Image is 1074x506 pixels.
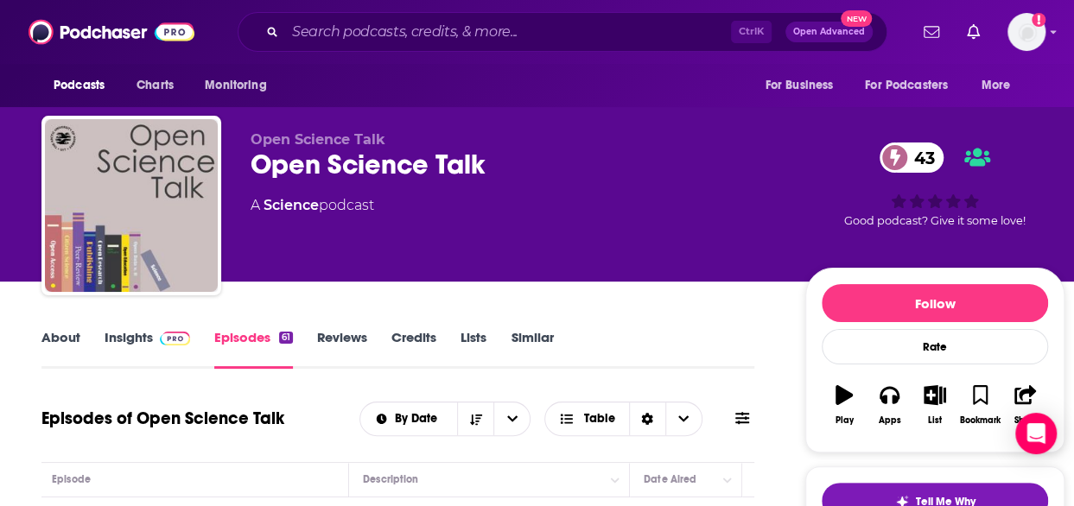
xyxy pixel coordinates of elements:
img: Podchaser - Follow, Share and Rate Podcasts [29,16,194,48]
h2: Choose List sort [359,402,531,436]
div: Open Intercom Messenger [1015,413,1057,454]
div: Rate [822,329,1048,364]
span: Open Science Talk [251,131,385,148]
img: Podchaser Pro [160,332,190,345]
div: Bookmark [960,415,1001,426]
span: Table [584,413,615,425]
span: New [841,10,872,27]
div: Description [363,469,418,490]
a: 43 [880,142,944,173]
button: open menu [360,413,458,425]
span: 43 [897,142,944,173]
button: Open AdvancedNew [785,22,873,42]
span: For Business [765,73,833,98]
button: open menu [41,69,127,102]
button: Apps [867,374,912,436]
span: Ctrl K [731,21,772,43]
a: Show notifications dropdown [917,17,946,47]
span: Podcasts [54,73,105,98]
h1: Episodes of Open Science Talk [41,408,284,429]
a: Show notifications dropdown [960,17,987,47]
button: Column Actions [605,470,626,490]
button: open menu [193,69,289,102]
a: Charts [125,69,184,102]
a: Lists [461,329,486,369]
button: open menu [493,402,530,435]
div: 61 [279,332,293,344]
button: open menu [969,69,1033,102]
span: By Date [395,413,443,425]
span: Monitoring [205,73,266,98]
div: Date Aired [644,469,696,490]
img: User Profile [1007,13,1045,51]
div: Share [1014,415,1037,426]
span: Good podcast? Give it some love! [844,214,1026,227]
span: Logged in as aridings [1007,13,1045,51]
svg: Add a profile image [1032,13,1045,27]
button: open menu [854,69,973,102]
button: Show profile menu [1007,13,1045,51]
button: Choose View [544,402,702,436]
span: For Podcasters [865,73,948,98]
button: List [912,374,957,436]
div: 43Good podcast? Give it some love! [805,131,1064,238]
a: InsightsPodchaser Pro [105,329,190,369]
a: Reviews [317,329,367,369]
span: More [982,73,1011,98]
img: Open Science Talk [45,119,218,292]
a: About [41,329,80,369]
button: Sort Direction [457,402,493,435]
a: Credits [391,329,436,369]
button: Share [1003,374,1048,436]
span: Open Advanced [793,28,865,36]
button: Bookmark [957,374,1002,436]
button: Column Actions [717,470,738,490]
div: Search podcasts, credits, & more... [238,12,887,52]
button: open menu [753,69,855,102]
div: Apps [879,415,901,426]
input: Search podcasts, credits, & more... [285,18,731,46]
a: Science [264,197,319,213]
button: Play [822,374,867,436]
div: Play [836,415,854,426]
a: Episodes61 [214,329,293,369]
span: Charts [137,73,174,98]
div: Episode [52,469,91,490]
div: Sort Direction [629,402,665,435]
a: Similar [511,329,553,369]
div: A podcast [251,195,374,216]
button: Follow [822,284,1048,322]
div: List [928,415,942,426]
